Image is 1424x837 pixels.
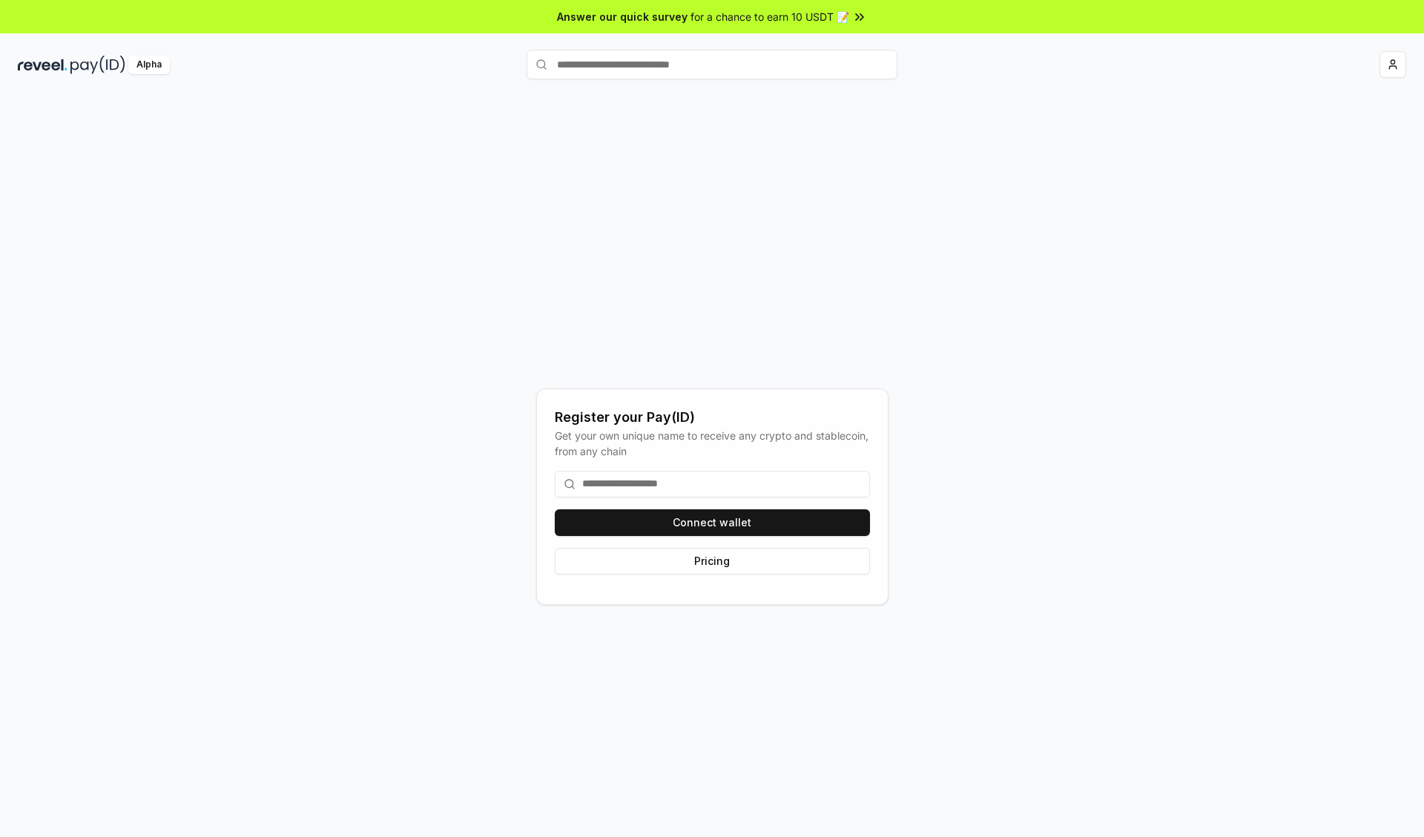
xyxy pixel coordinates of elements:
div: Register your Pay(ID) [555,407,870,428]
img: reveel_dark [18,56,67,74]
button: Connect wallet [555,509,870,536]
span: Answer our quick survey [557,9,688,24]
img: pay_id [70,56,125,74]
button: Pricing [555,548,870,575]
div: Get your own unique name to receive any crypto and stablecoin, from any chain [555,428,870,459]
span: for a chance to earn 10 USDT 📝 [690,9,849,24]
div: Alpha [128,56,170,74]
